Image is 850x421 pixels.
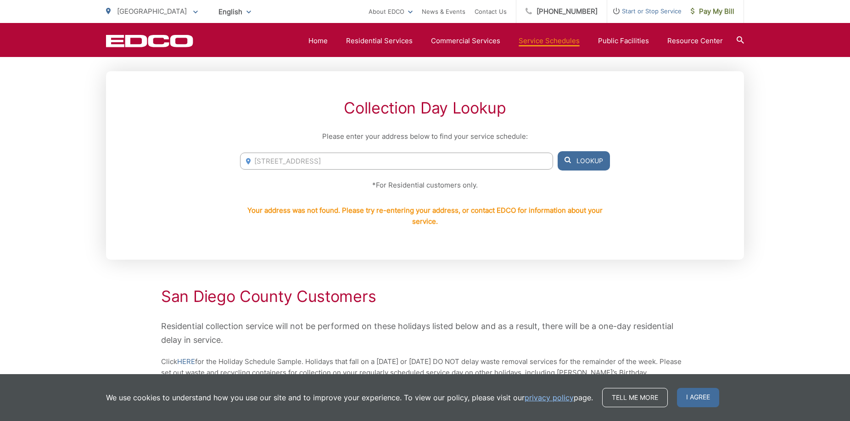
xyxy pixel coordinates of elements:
a: Tell me more [602,388,668,407]
a: Resource Center [667,35,723,46]
a: About EDCO [369,6,413,17]
a: EDCD logo. Return to the homepage. [106,34,193,47]
input: Enter Address [240,153,553,170]
p: *For Residential customers only. [240,180,610,191]
a: HERE [177,356,195,367]
p: Please enter your address below to find your service schedule: [240,131,610,142]
a: Service Schedules [519,35,580,46]
a: Commercial Services [431,35,500,46]
a: privacy policy [525,392,574,403]
span: [GEOGRAPHIC_DATA] [117,7,187,16]
p: Click for the Holiday Schedule Sample. Holidays that fall on a [DATE] or [DATE] DO NOT delay wast... [161,356,689,389]
a: Residential Services [346,35,413,46]
a: Public Facilities [598,35,649,46]
span: English [212,4,258,20]
a: News & Events [422,6,465,17]
span: Pay My Bill [691,6,734,17]
p: Residential collection service will not be performed on these holidays listed below and as a resu... [161,319,689,347]
h2: San Diego County Customers [161,287,689,306]
span: I agree [677,388,719,407]
a: Home [308,35,328,46]
button: Lookup [558,151,610,171]
p: Your address was not found. Please try re-entering your address, or contact EDCO for information ... [240,205,610,227]
a: Contact Us [475,6,507,17]
p: We use cookies to understand how you use our site and to improve your experience. To view our pol... [106,392,593,403]
h2: Collection Day Lookup [240,99,610,117]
